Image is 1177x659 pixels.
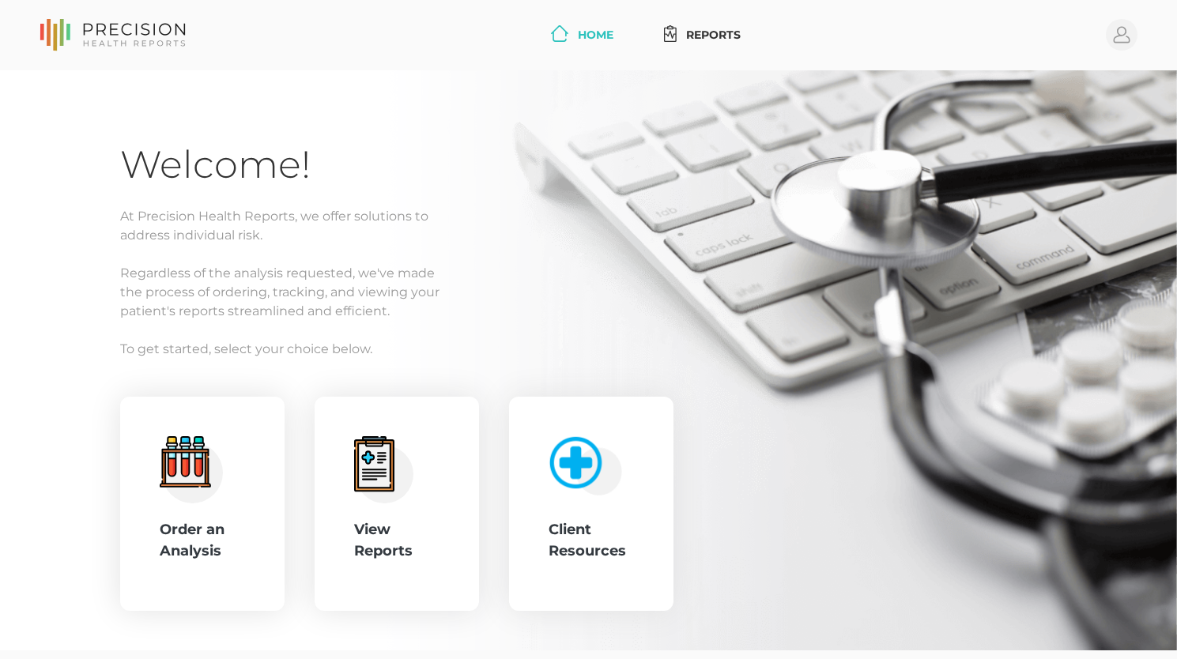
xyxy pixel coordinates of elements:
div: View Reports [354,519,439,562]
p: Regardless of the analysis requested, we've made the process of ordering, tracking, and viewing y... [120,264,1057,321]
p: To get started, select your choice below. [120,340,1057,359]
a: Home [545,21,620,50]
div: Order an Analysis [160,519,245,562]
h1: Welcome! [120,141,1057,188]
a: Reports [658,21,747,50]
img: client-resource.c5a3b187.png [541,429,623,496]
p: At Precision Health Reports, we offer solutions to address individual risk. [120,207,1057,245]
div: Client Resources [549,519,634,562]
